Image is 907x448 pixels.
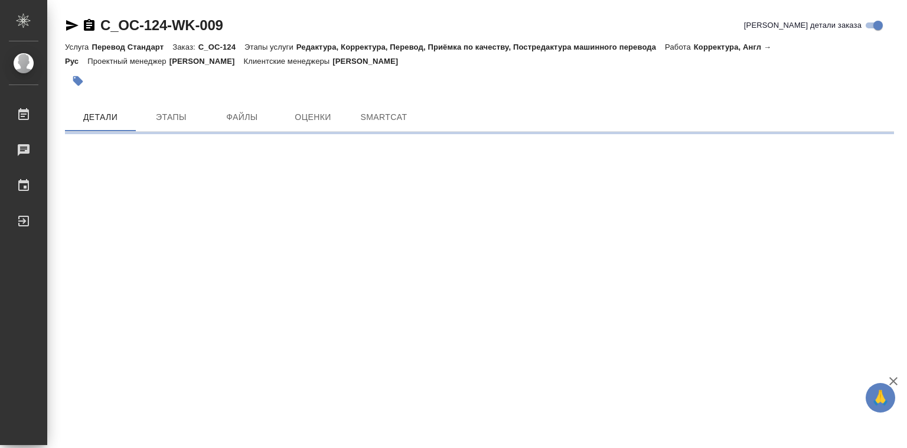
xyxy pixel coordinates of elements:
[285,110,341,125] span: Оценки
[87,57,169,66] p: Проектный менеджер
[198,43,244,51] p: C_OC-124
[296,43,665,51] p: Редактура, Корректура, Перевод, Приёмка по качеству, Постредактура машинного перевода
[866,383,895,413] button: 🙏
[65,68,91,94] button: Добавить тэг
[100,17,223,33] a: C_OC-124-WK-009
[82,18,96,33] button: Скопировать ссылку
[332,57,407,66] p: [PERSON_NAME]
[72,110,129,125] span: Детали
[244,43,296,51] p: Этапы услуги
[744,20,862,31] span: [PERSON_NAME] детали заказа
[65,43,92,51] p: Услуга
[92,43,172,51] p: Перевод Стандарт
[870,385,890,410] span: 🙏
[244,57,333,66] p: Клиентские менеджеры
[172,43,198,51] p: Заказ:
[214,110,270,125] span: Файлы
[355,110,412,125] span: SmartCat
[665,43,694,51] p: Работа
[143,110,200,125] span: Этапы
[169,57,244,66] p: [PERSON_NAME]
[65,18,79,33] button: Скопировать ссылку для ЯМессенджера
